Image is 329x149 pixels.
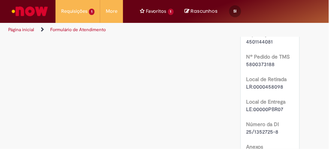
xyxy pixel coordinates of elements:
span: 5800373188 [246,61,275,68]
span: More [106,8,117,15]
a: No momento, sua lista de rascunhos tem 0 Itens [185,8,218,15]
span: LE:00000PBR07 [246,106,284,113]
span: Requisições [61,8,87,15]
ul: Trilhas de página [6,23,159,37]
span: 1 [168,9,174,15]
b: Local de Retirada [246,76,287,83]
span: LR:0000458098 [246,83,284,90]
a: Página inicial [8,27,34,33]
img: ServiceNow [11,4,49,19]
span: 25/1352725-8 [246,128,279,135]
span: 4501144081 [246,38,273,45]
b: Local de Entrega [246,98,286,105]
span: 1 [89,9,95,15]
b: Número da DI [246,121,279,128]
b: Nº Pedido de Importação [246,23,278,38]
b: Nº Pedido de TMS [246,53,290,60]
a: Formulário de Atendimento [50,27,106,33]
span: Favoritos [146,8,167,15]
span: Rascunhos [191,8,218,15]
span: SI [234,9,237,14]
